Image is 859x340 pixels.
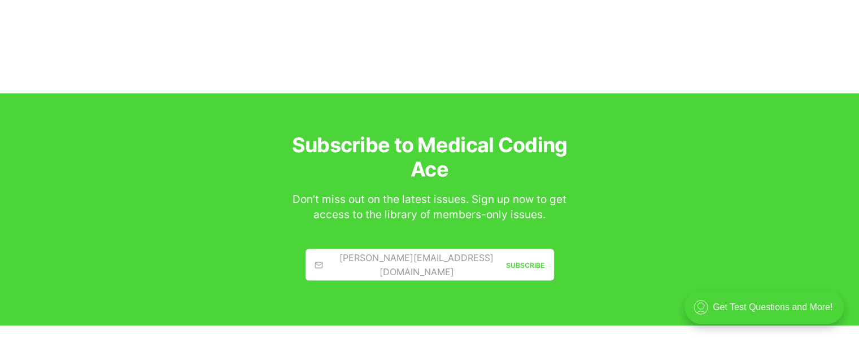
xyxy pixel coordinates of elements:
div: Subscribe [505,259,544,270]
div: [PERSON_NAME][EMAIL_ADDRESS][DOMAIN_NAME] [315,250,506,279]
iframe: portal-trigger [675,285,859,340]
a: [PERSON_NAME][EMAIL_ADDRESS][DOMAIN_NAME] Subscribe [306,249,554,280]
div: Don’t miss out on the latest issues. Sign up now to get access to the library of members-only iss... [283,192,577,222]
h3: Subscribe to Medical Coding Ace [283,134,577,180]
